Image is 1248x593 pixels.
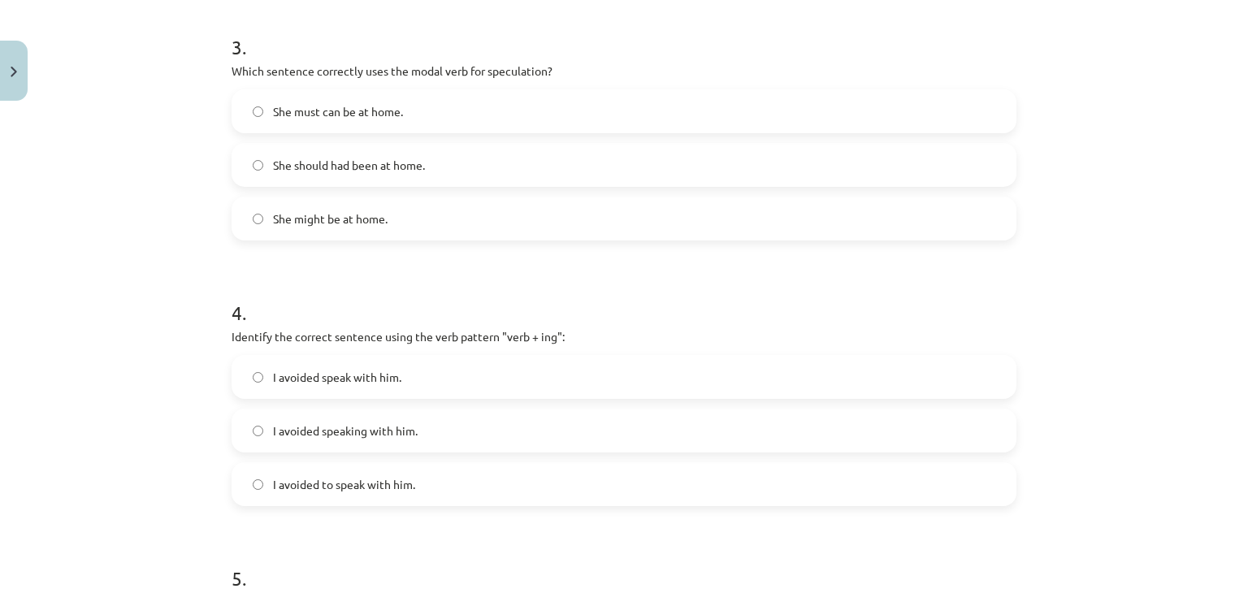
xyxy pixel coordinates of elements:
[232,328,1016,345] p: Identify the correct sentence using the verb pattern "verb + ing":
[273,476,415,493] span: I avoided to speak with him.
[273,422,418,439] span: I avoided speaking with him.
[232,7,1016,58] h1: 3 .
[253,214,263,224] input: She might be at home.
[232,273,1016,323] h1: 4 .
[273,369,401,386] span: I avoided speak with him.
[232,539,1016,589] h1: 5 .
[273,210,388,227] span: She might be at home.
[253,106,263,117] input: She must can be at home.
[232,63,1016,80] p: Which sentence correctly uses the modal verb for speculation?
[253,372,263,383] input: I avoided speak with him.
[273,157,425,174] span: She should had been at home.
[273,103,403,120] span: She must can be at home.
[253,479,263,490] input: I avoided to speak with him.
[253,160,263,171] input: She should had been at home.
[11,67,17,77] img: icon-close-lesson-0947bae3869378f0d4975bcd49f059093ad1ed9edebbc8119c70593378902aed.svg
[253,426,263,436] input: I avoided speaking with him.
